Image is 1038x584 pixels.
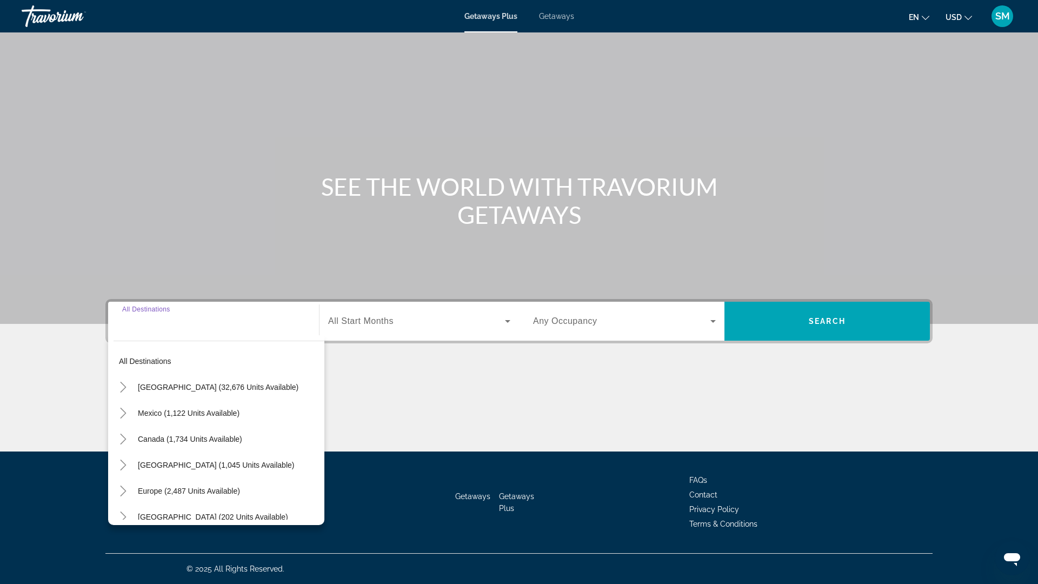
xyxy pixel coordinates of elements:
[689,520,757,528] a: Terms & Conditions
[724,302,930,341] button: Search
[988,5,1016,28] button: User Menu
[946,13,962,22] span: USD
[132,429,248,449] button: Canada (1,734 units available)
[132,377,304,397] button: [GEOGRAPHIC_DATA] (32,676 units available)
[108,302,930,341] div: Search widget
[316,172,722,229] h1: SEE THE WORLD WITH TRAVORIUM GETAWAYS
[132,481,245,501] button: Europe (2,487 units available)
[187,565,284,573] span: © 2025 All Rights Reserved.
[689,505,739,514] a: Privacy Policy
[114,508,132,527] button: Toggle Australia (202 units available)
[22,2,130,30] a: Travorium
[132,403,245,423] button: Mexico (1,122 units available)
[119,357,171,366] span: All destinations
[995,11,1010,22] span: SM
[909,9,929,25] button: Change language
[114,351,324,371] button: All destinations
[909,13,919,22] span: en
[132,507,294,527] button: [GEOGRAPHIC_DATA] (202 units available)
[946,9,972,25] button: Change currency
[138,513,288,521] span: [GEOGRAPHIC_DATA] (202 units available)
[138,383,298,391] span: [GEOGRAPHIC_DATA] (32,676 units available)
[114,430,132,449] button: Toggle Canada (1,734 units available)
[138,487,240,495] span: Europe (2,487 units available)
[689,490,717,499] a: Contact
[328,316,394,326] span: All Start Months
[533,316,597,326] span: Any Occupancy
[114,378,132,397] button: Toggle United States (32,676 units available)
[455,492,490,501] a: Getaways
[138,409,239,417] span: Mexico (1,122 units available)
[114,482,132,501] button: Toggle Europe (2,487 units available)
[132,455,300,475] button: [GEOGRAPHIC_DATA] (1,045 units available)
[114,404,132,423] button: Toggle Mexico (1,122 units available)
[122,306,170,313] span: All Destinations
[539,12,574,21] a: Getaways
[114,456,132,475] button: Toggle Caribbean & Atlantic Islands (1,045 units available)
[809,317,846,326] span: Search
[995,541,1029,575] iframe: Button to launch messaging window
[689,476,707,485] a: FAQs
[464,12,517,21] a: Getaways Plus
[499,492,534,513] a: Getaways Plus
[138,461,294,469] span: [GEOGRAPHIC_DATA] (1,045 units available)
[138,435,242,443] span: Canada (1,734 units available)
